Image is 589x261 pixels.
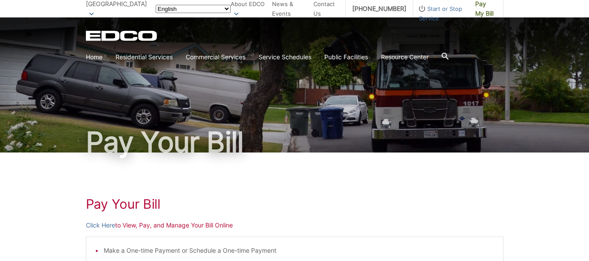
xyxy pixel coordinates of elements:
a: Commercial Services [186,52,245,62]
a: Home [86,52,102,62]
a: EDCD logo. Return to the homepage. [86,31,158,41]
h1: Pay Your Bill [86,128,504,156]
a: Public Facilities [324,52,368,62]
li: Make a One-time Payment or Schedule a One-time Payment [104,246,494,255]
a: Click Here [86,220,115,230]
a: Residential Services [116,52,173,62]
h1: Pay Your Bill [86,196,504,212]
select: Select a language [156,5,231,13]
a: Service Schedules [259,52,311,62]
a: Resource Center [381,52,429,62]
p: to View, Pay, and Manage Your Bill Online [86,220,504,230]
